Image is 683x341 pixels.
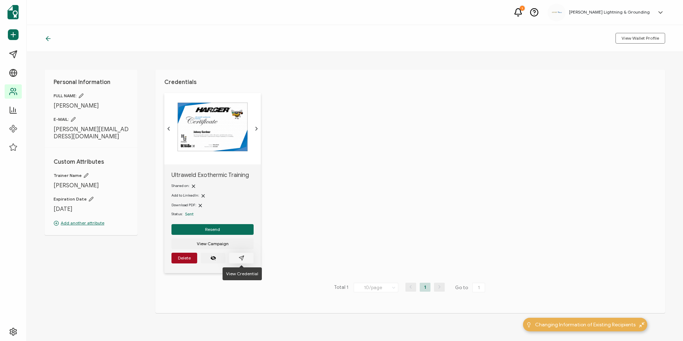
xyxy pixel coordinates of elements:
span: Add to LinkedIn: [171,193,199,198]
button: View Wallet Profile [615,33,665,44]
button: View Campaign [171,238,254,249]
span: FULL NAME: [54,93,129,99]
input: Select [354,283,398,292]
span: Ultraweld Exothermic Training [171,172,254,179]
h5: [PERSON_NAME] Lightning & Grounding [569,10,650,15]
img: minimize-icon.svg [639,322,644,327]
span: Go to [455,283,487,293]
ion-icon: chevron forward outline [254,126,259,132]
span: [PERSON_NAME] [54,102,129,109]
p: Add another attribute [54,220,129,226]
span: [DATE] [54,206,129,213]
span: View Wallet Profile [622,36,659,40]
span: Delete [178,256,191,260]
iframe: Chat Widget [647,307,683,341]
h1: Personal Information [54,79,129,86]
span: Sent [185,211,194,217]
button: Resend [171,224,254,235]
h1: Credentials [164,79,656,86]
ion-icon: eye off [210,255,216,261]
img: sertifier-logomark-colored.svg [8,5,19,19]
button: Delete [171,253,197,263]
ion-icon: chevron back outline [166,126,171,132]
span: [PERSON_NAME] [54,182,129,189]
div: 1 [520,6,525,11]
span: Status: [171,211,183,217]
span: Changing Information of Existing Recipients [535,321,635,328]
div: View Credential [223,267,262,280]
span: [PERSON_NAME][EMAIL_ADDRESS][DOMAIN_NAME] [54,126,129,140]
span: E-MAIL: [54,117,129,122]
span: Download PDF: [171,203,196,207]
span: Expiration Date [54,196,129,202]
span: Shared on: [171,183,189,188]
li: 1 [420,283,430,292]
span: Trainer Name [54,173,129,178]
h1: Custom Attributes [54,158,129,165]
img: aadcaf15-e79d-49df-9673-3fc76e3576c2.png [551,11,562,14]
ion-icon: paper plane outline [239,255,244,261]
span: Resend [205,227,220,232]
span: Total 1 [334,283,348,293]
span: View Campaign [197,242,229,246]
